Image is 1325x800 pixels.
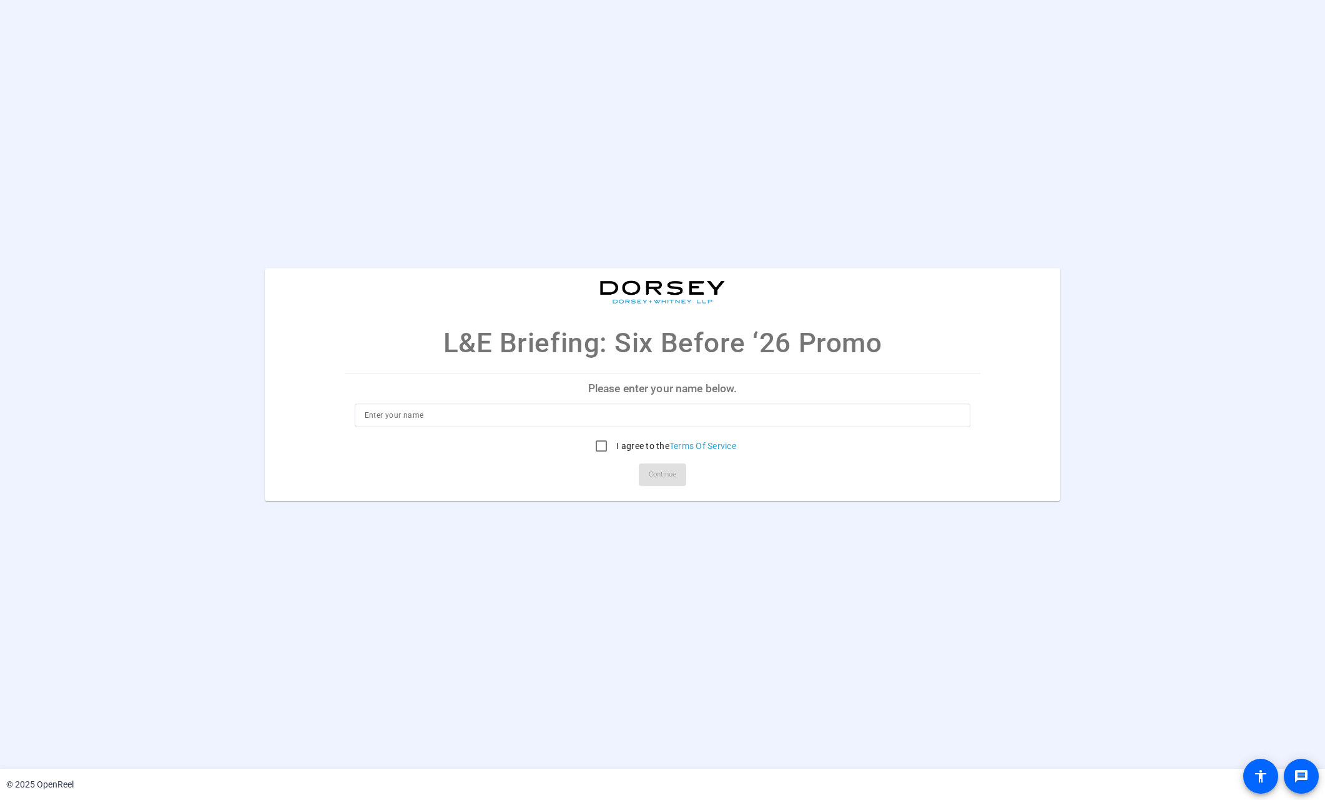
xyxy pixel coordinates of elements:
[1294,769,1309,784] mat-icon: message
[345,373,981,403] p: Please enter your name below.
[1253,769,1268,784] mat-icon: accessibility
[600,280,725,304] img: company-logo
[614,440,736,452] label: I agree to the
[669,441,736,451] a: Terms Of Service
[365,408,961,423] input: Enter your name
[443,322,882,363] p: L&E Briefing: Six Before ‘26 Promo
[6,778,74,791] div: © 2025 OpenReel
